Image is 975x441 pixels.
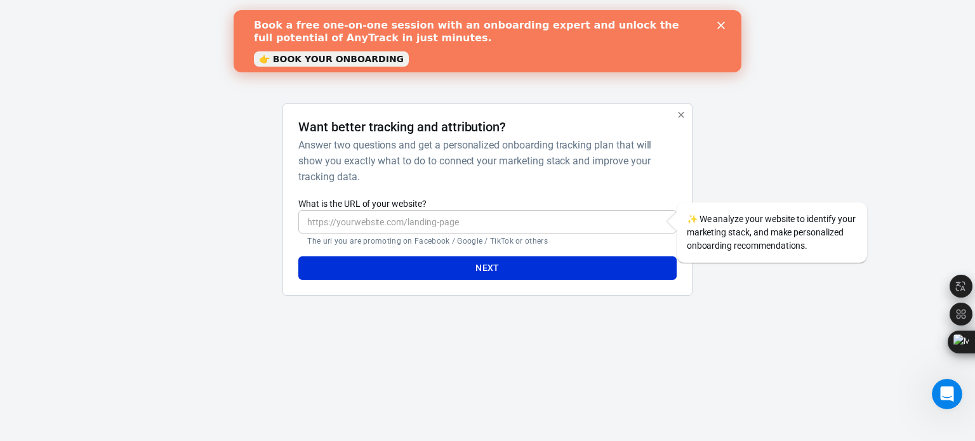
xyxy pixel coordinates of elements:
[484,11,496,19] div: Close
[298,137,671,185] h6: Answer two questions and get a personalized onboarding tracking plan that will show you exactly w...
[687,214,698,224] span: sparkles
[298,119,506,135] h4: Want better tracking and attribution?
[932,379,962,409] iframe: Intercom live chat
[307,236,667,246] p: The url you are promoting on Facebook / Google / TikTok or others
[298,197,676,210] label: What is the URL of your website?
[677,202,867,263] div: We analyze your website to identify your marketing stack, and make personalized onboarding recomm...
[234,10,741,72] iframe: Intercom live chat banner
[298,210,676,234] input: https://yourwebsite.com/landing-page
[170,20,805,43] div: AnyTrack
[298,256,676,280] button: Next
